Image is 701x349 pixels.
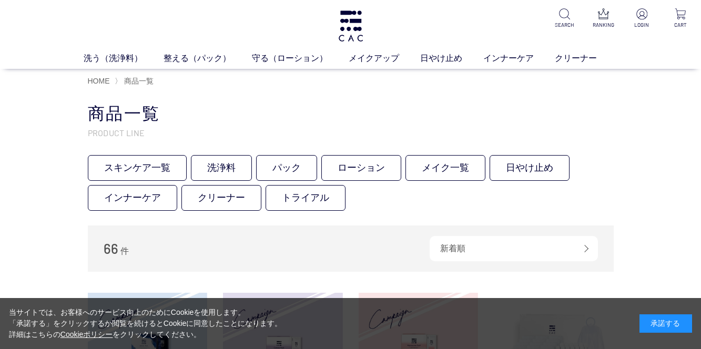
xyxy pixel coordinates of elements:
a: 洗う（洗浄料） [84,52,164,65]
a: Cookieポリシー [60,330,113,338]
a: トライアル [266,185,346,211]
a: 洗浄料 [191,155,252,181]
a: クリーナー [555,52,618,65]
a: パック [256,155,317,181]
a: メイクアップ [349,52,420,65]
a: HOME [88,77,110,85]
a: SEARCH [552,8,577,29]
a: インナーケア [88,185,177,211]
a: LOGIN [629,8,654,29]
a: メイク一覧 [405,155,485,181]
p: LOGIN [629,21,654,29]
span: 商品一覧 [124,77,154,85]
div: 当サイトでは、お客様へのサービス向上のためにCookieを使用します。 「承諾する」をクリックするか閲覧を続けるとCookieに同意したことになります。 詳細はこちらの をクリックしてください。 [9,307,282,340]
a: RANKING [591,8,616,29]
a: ローション [321,155,401,181]
a: クリーナー [181,185,261,211]
a: 日やけ止め [490,155,570,181]
a: インナーケア [483,52,555,65]
p: SEARCH [552,21,577,29]
li: 〉 [115,76,156,86]
span: 件 [120,247,129,255]
img: logo [337,11,364,42]
a: 整える（パック） [164,52,252,65]
a: 日やけ止め [420,52,483,65]
div: 新着順 [430,236,598,261]
a: CART [668,8,693,29]
h1: 商品一覧 [88,102,614,125]
a: スキンケア一覧 [88,155,187,181]
p: CART [668,21,693,29]
div: 承諾する [639,314,692,333]
p: RANKING [591,21,616,29]
a: 守る（ローション） [252,52,349,65]
p: PRODUCT LINE [88,127,614,138]
a: 商品一覧 [122,77,154,85]
span: 66 [104,240,118,256]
